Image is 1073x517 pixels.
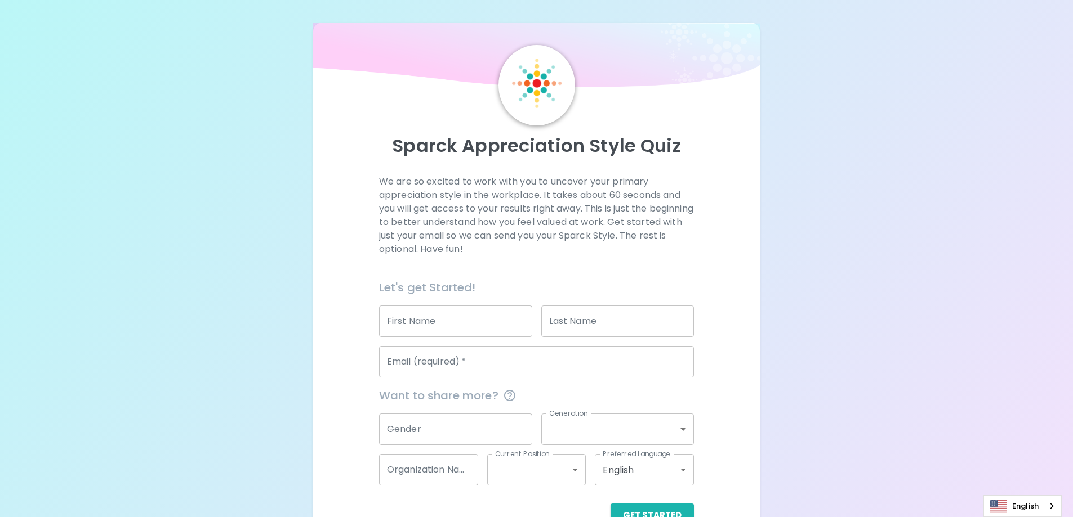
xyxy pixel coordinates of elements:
[379,386,694,404] span: Want to share more?
[983,495,1062,517] div: Language
[503,389,517,402] svg: This information is completely confidential and only used for aggregated appreciation studies at ...
[379,278,694,296] h6: Let's get Started!
[603,449,670,458] label: Preferred Language
[313,23,760,93] img: wave
[495,449,550,458] label: Current Position
[549,408,588,418] label: Generation
[379,175,694,256] p: We are so excited to work with you to uncover your primary appreciation style in the workplace. I...
[327,134,747,157] p: Sparck Appreciation Style Quiz
[512,59,562,108] img: Sparck Logo
[595,454,694,485] div: English
[983,495,1062,517] aside: Language selected: English
[984,496,1061,516] a: English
